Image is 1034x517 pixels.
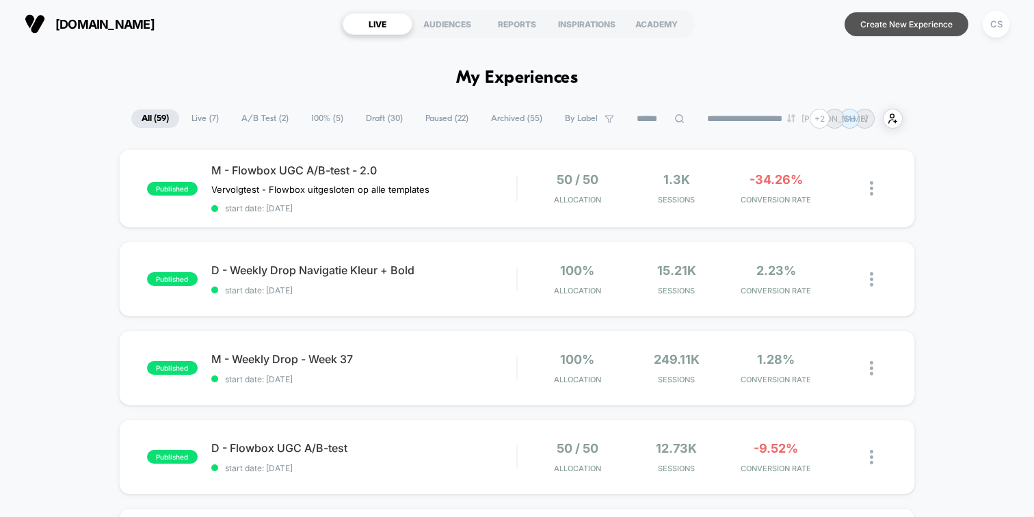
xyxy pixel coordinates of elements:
span: Archived ( 55 ) [481,109,553,128]
span: Sessions [631,286,723,295]
span: CONVERSION RATE [730,375,822,384]
div: LIVE [343,13,412,35]
span: 2.23% [756,263,796,278]
span: CONVERSION RATE [730,464,822,473]
img: close [870,361,873,375]
span: By Label [565,114,598,124]
span: [DOMAIN_NAME] [55,17,155,31]
span: 15.21k [657,263,696,278]
span: Sessions [631,464,723,473]
span: -34.26% [750,172,803,187]
span: M - Weekly Drop - Week 37 [211,352,516,366]
span: 100% ( 5 ) [301,109,354,128]
span: -9.52% [754,441,798,455]
span: 12.73k [656,441,697,455]
span: D - Flowbox UGC A/B-test [211,441,516,455]
span: D - Weekly Drop Navigatie Kleur + Bold [211,263,516,277]
span: start date: [DATE] [211,463,516,473]
span: start date: [DATE] [211,285,516,295]
span: Allocation [554,375,601,384]
span: Live ( 7 ) [181,109,229,128]
img: end [787,114,795,122]
span: published [147,182,198,196]
span: 1.3k [663,172,690,187]
div: ACADEMY [622,13,691,35]
span: 100% [560,352,594,367]
span: Allocation [554,286,601,295]
span: Draft ( 30 ) [356,109,413,128]
img: close [870,272,873,287]
span: Sessions [631,375,723,384]
div: CS [983,11,1009,38]
span: CONVERSION RATE [730,286,822,295]
span: 50 / 50 [557,441,598,455]
div: INSPIRATIONS [552,13,622,35]
span: Paused ( 22 ) [415,109,479,128]
span: Vervolgtest - Flowbox uitgesloten op alle templates [211,184,429,195]
span: published [147,450,198,464]
span: 100% [560,263,594,278]
div: + 2 [810,109,830,129]
img: Visually logo [25,14,45,34]
span: M - Flowbox UGC A/B-test - 2.0 [211,163,516,177]
span: published [147,272,198,286]
div: REPORTS [482,13,552,35]
img: close [870,450,873,464]
p: [PERSON_NAME] [801,114,868,124]
span: 249.11k [654,352,700,367]
button: CS [979,10,1013,38]
h1: My Experiences [456,68,579,88]
div: AUDIENCES [412,13,482,35]
span: 50 / 50 [557,172,598,187]
span: All ( 59 ) [131,109,179,128]
button: Create New Experience [845,12,968,36]
span: 1.28% [757,352,795,367]
img: close [870,181,873,196]
span: Allocation [554,464,601,473]
button: [DOMAIN_NAME] [21,13,159,35]
span: CONVERSION RATE [730,195,822,204]
span: published [147,361,198,375]
span: Sessions [631,195,723,204]
span: start date: [DATE] [211,374,516,384]
span: Allocation [554,195,601,204]
span: A/B Test ( 2 ) [231,109,299,128]
span: start date: [DATE] [211,203,516,213]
